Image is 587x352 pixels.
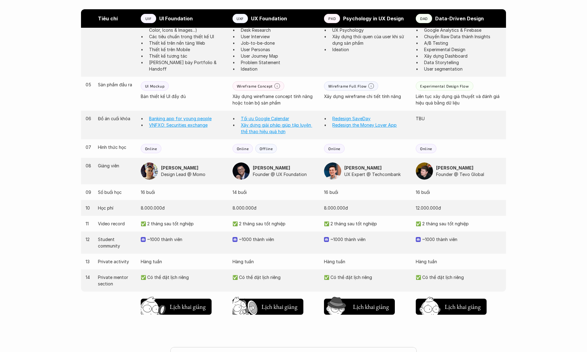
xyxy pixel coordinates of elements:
a: VNFXO: Securities exchange [149,122,208,128]
p: 07 [86,144,92,150]
p: Hàng tuần [233,258,318,265]
button: Lịch khai giảng [416,299,487,315]
p: UXF [237,16,244,21]
p: Xây dựng Dashboard [424,53,501,59]
p: Thiết kế trên nền tảng Web [149,40,226,46]
p: UIF [145,16,151,21]
p: Liên tục xây dựng giả thuyết và đánh giá hiệu quả bằng dữ liệu [416,93,501,106]
button: Lịch khai giảng [324,299,395,315]
p: Design Lead @ Momo [161,171,226,178]
p: ✅ 2 tháng sau tốt nghiệp [416,220,501,227]
p: ✅ 2 tháng sau tốt nghiệp [233,220,318,227]
p: Wireframe Concept [237,84,273,88]
p: Ideation [332,46,410,53]
a: Lịch khai giảng [324,296,395,315]
a: Banking app for young people [149,116,212,121]
p: TBU [416,115,501,122]
p: 14 [86,274,92,280]
p: Desk Research [241,27,318,33]
p: Job-to-be-done [241,40,318,46]
p: ✅ Có thể đặt lịch riêng [324,274,410,280]
p: 12.000.000đ [416,205,501,211]
p: Sản phẩm đầu ra [98,81,135,88]
p: User Journey Map [241,53,318,59]
p: 14 buổi [233,189,318,195]
p: Video record [98,220,135,227]
p: ~1000 thành viên [147,236,226,243]
p: Experimental Design [424,46,501,53]
p: Private activity [98,258,135,265]
strong: UI Foundation [159,15,193,22]
p: DAD [420,16,428,21]
p: ✅ Có thể đặt lịch riêng [233,274,318,280]
p: 11 [86,220,92,227]
p: 06 [86,115,92,122]
strong: [PERSON_NAME] [436,165,473,170]
p: 13 [86,258,92,265]
p: Online [145,146,157,151]
p: ✅ Có thể đặt lịch riêng [141,274,226,280]
p: Hàng tuần [416,258,501,265]
p: ✅ 2 tháng sau tốt nghiệp [324,220,410,227]
p: Offline [260,146,273,151]
p: PXD [328,16,336,21]
p: 10 [86,205,92,211]
a: Tối ưu Google Calendar [241,116,289,121]
p: Student community [98,236,135,249]
a: Lịch khai giảng [141,296,212,315]
p: 8.000.000đ [324,205,410,211]
a: Redesign the Money Lover App [332,122,397,128]
p: Data Storytelling [424,59,501,66]
p: Ideation [241,66,318,72]
p: ✅ 2 tháng sau tốt nghiệp [141,220,226,227]
a: Redesign SaveDay [332,116,370,121]
p: UI Mockup [145,84,164,88]
p: Giảng viên [98,162,135,169]
a: Lịch khai giảng [233,296,303,315]
p: 08 [86,162,92,169]
p: Xây dựng thói quen của user khi sử dụng sản phẩm [332,33,410,46]
p: User Interview [241,33,318,40]
button: Lịch khai giảng [233,299,303,315]
p: 16 buổi [416,189,501,195]
p: User segmentation [424,66,501,72]
p: ~1000 thành viên [330,236,410,243]
strong: UX Foundation [251,15,287,22]
p: Founder @ Tevo Global [436,171,501,178]
strong: Psychology in UX Design [343,15,404,22]
p: Online [237,146,249,151]
p: Hàng tuần [141,258,226,265]
p: Problem Statement [241,59,318,66]
p: Online [328,146,340,151]
a: Lịch khai giảng [416,296,487,315]
strong: Data-Driven Design [435,15,484,22]
p: Google Analytics & Firebase [424,27,501,33]
strong: [PERSON_NAME] [344,165,382,170]
p: 8.000.000đ [141,205,226,211]
p: 8.000.000đ [233,205,318,211]
p: ✅ Có thể đặt lịch riêng [416,274,501,280]
p: Chuyển Raw Data thành Insights [424,33,501,40]
strong: [PERSON_NAME] [161,165,198,170]
p: Thiết kế trên Mobile [149,46,226,53]
p: ~1000 thành viên [239,236,318,243]
p: Bản thiết kế UI đầy đủ [141,93,226,100]
p: UX Psychology [332,27,410,33]
p: Đồ án cuối khóa [98,115,135,122]
h5: Lịch khai giảng [445,302,481,311]
p: Online [420,146,432,151]
button: Lịch khai giảng [141,299,212,315]
p: Founder @ UX Foundation [253,171,318,178]
p: Private mentor section [98,274,135,287]
a: Xây dựng giải pháp giúp tập luyện thể thao hiệu quả hơn [241,122,312,134]
p: A/B Testing [424,40,501,46]
p: ~1000 thành viên [422,236,501,243]
p: Hình thức học [98,144,135,150]
h5: Lịch khai giảng [261,302,298,311]
p: Thiết kế tương tác [149,53,226,59]
p: 12 [86,236,92,243]
p: 16 buổi [141,189,226,195]
p: User Personas [241,46,318,53]
p: 05 [86,81,92,88]
p: 16 buổi [324,189,410,195]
